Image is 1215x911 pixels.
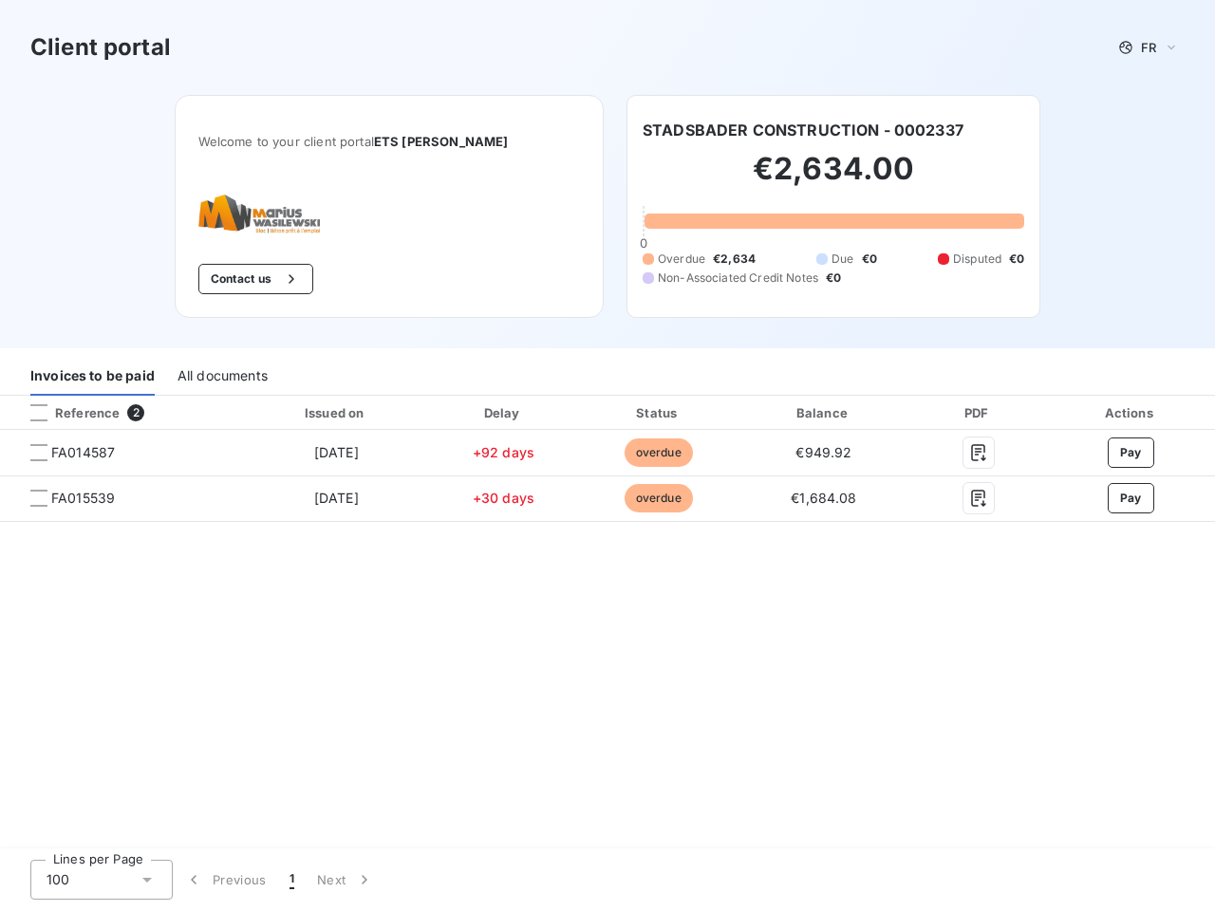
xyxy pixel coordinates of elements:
[1108,437,1154,468] button: Pay
[795,444,851,460] span: €949.92
[290,870,294,889] span: 1
[198,195,320,233] img: Company logo
[1108,483,1154,513] button: Pay
[51,443,115,462] span: FA014587
[862,251,877,268] span: €0
[127,404,144,421] span: 2
[473,444,534,460] span: +92 days
[583,403,734,422] div: Status
[832,251,853,268] span: Due
[15,404,120,421] div: Reference
[314,444,359,460] span: [DATE]
[278,860,306,900] button: 1
[741,403,906,422] div: Balance
[306,860,385,900] button: Next
[178,356,268,396] div: All documents
[51,489,115,508] span: FA015539
[643,119,963,141] h6: STADSBADER CONSTRUCTION - 0002337
[658,251,705,268] span: Overdue
[30,30,171,65] h3: Client portal
[431,403,575,422] div: Delay
[791,490,856,506] span: €1,684.08
[953,251,1001,268] span: Disputed
[473,490,534,506] span: +30 days
[640,235,647,251] span: 0
[625,484,693,512] span: overdue
[198,134,580,149] span: Welcome to your client portal
[30,356,155,396] div: Invoices to be paid
[249,403,423,422] div: Issued on
[173,860,278,900] button: Previous
[198,264,313,294] button: Contact us
[1050,403,1211,422] div: Actions
[314,490,359,506] span: [DATE]
[826,270,841,287] span: €0
[47,870,69,889] span: 100
[625,438,693,467] span: overdue
[914,403,1043,422] div: PDF
[713,251,756,268] span: €2,634
[1009,251,1024,268] span: €0
[1141,40,1156,55] span: FR
[643,150,1024,207] h2: €2,634.00
[374,134,509,149] span: ETS [PERSON_NAME]
[658,270,818,287] span: Non-Associated Credit Notes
